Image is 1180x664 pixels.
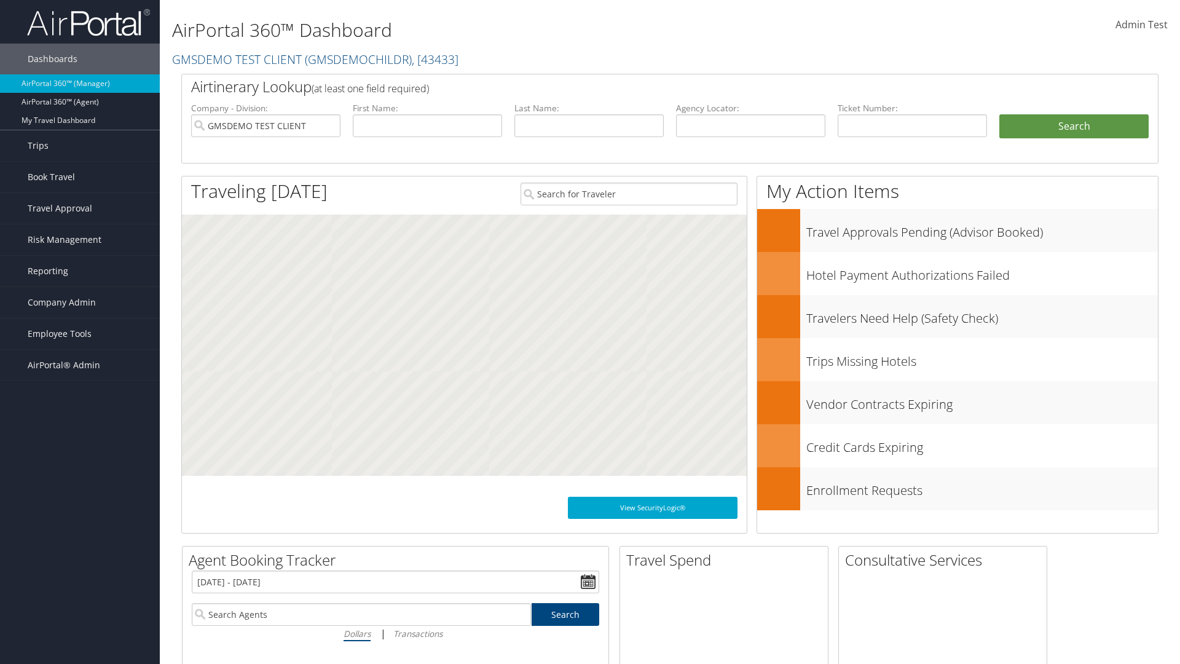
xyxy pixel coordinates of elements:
[757,209,1158,252] a: Travel Approvals Pending (Advisor Booked)
[353,102,502,114] label: First Name:
[27,8,150,37] img: airportal-logo.png
[28,130,49,161] span: Trips
[838,102,987,114] label: Ticket Number:
[514,102,664,114] label: Last Name:
[172,17,836,43] h1: AirPortal 360™ Dashboard
[806,218,1158,241] h3: Travel Approvals Pending (Advisor Booked)
[806,347,1158,370] h3: Trips Missing Hotels
[568,497,737,519] a: View SecurityLogic®
[999,114,1149,139] button: Search
[192,626,599,641] div: |
[191,178,328,204] h1: Traveling [DATE]
[28,44,77,74] span: Dashboards
[28,256,68,287] span: Reporting
[191,102,340,114] label: Company - Division:
[28,224,101,255] span: Risk Management
[626,550,828,571] h2: Travel Spend
[521,183,737,205] input: Search for Traveler
[305,51,412,68] span: ( GMSDEMOCHILDR )
[757,381,1158,424] a: Vendor Contracts Expiring
[757,424,1158,467] a: Credit Cards Expiring
[1115,6,1168,44] a: Admin Test
[532,603,600,626] a: Search
[806,304,1158,327] h3: Travelers Need Help (Safety Check)
[28,350,100,381] span: AirPortal® Admin
[1115,18,1168,31] span: Admin Test
[806,433,1158,456] h3: Credit Cards Expiring
[757,178,1158,204] h1: My Action Items
[806,261,1158,284] h3: Hotel Payment Authorizations Failed
[28,287,96,318] span: Company Admin
[191,76,1068,97] h2: Airtinerary Lookup
[845,550,1047,571] h2: Consultative Services
[312,82,429,95] span: (at least one field required)
[757,467,1158,510] a: Enrollment Requests
[189,550,608,571] h2: Agent Booking Tracker
[757,338,1158,381] a: Trips Missing Hotels
[412,51,458,68] span: , [ 43433 ]
[757,295,1158,338] a: Travelers Need Help (Safety Check)
[172,51,458,68] a: GMSDEMO TEST CLIENT
[344,628,371,639] i: Dollars
[757,252,1158,295] a: Hotel Payment Authorizations Failed
[28,193,92,224] span: Travel Approval
[676,102,825,114] label: Agency Locator:
[806,476,1158,499] h3: Enrollment Requests
[28,318,92,349] span: Employee Tools
[28,162,75,192] span: Book Travel
[192,603,531,626] input: Search Agents
[806,390,1158,413] h3: Vendor Contracts Expiring
[393,628,442,639] i: Transactions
